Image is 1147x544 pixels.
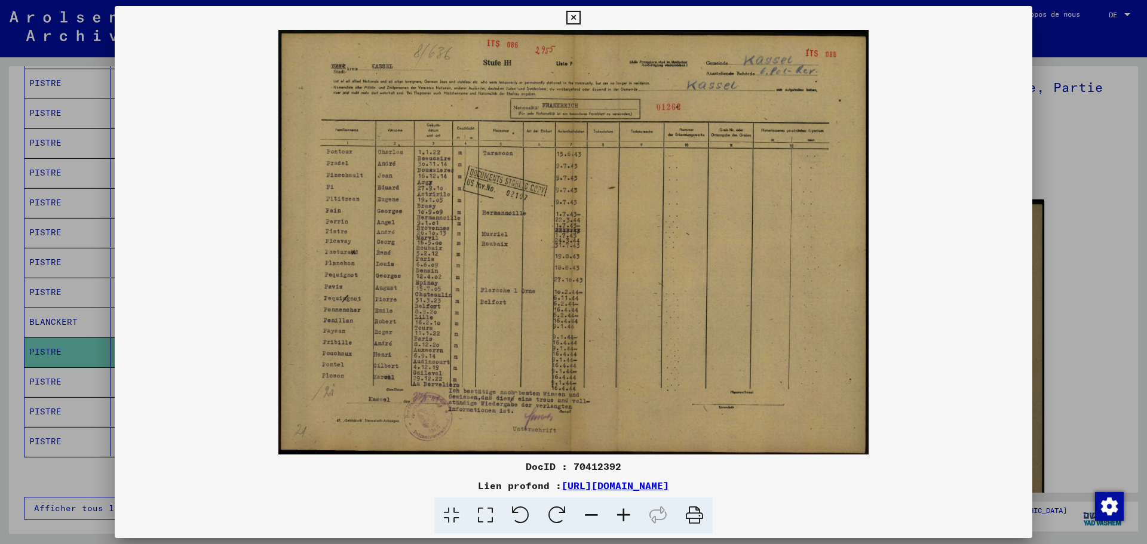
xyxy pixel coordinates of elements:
font: Lien profond : [478,480,562,491]
a: [URL][DOMAIN_NAME] [562,480,669,491]
img: 001.jpg [115,30,1032,454]
font: DocID : 70412392 [526,460,621,472]
img: Modifier le consentement [1095,492,1124,521]
div: Modifier le consentement [1094,491,1123,520]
